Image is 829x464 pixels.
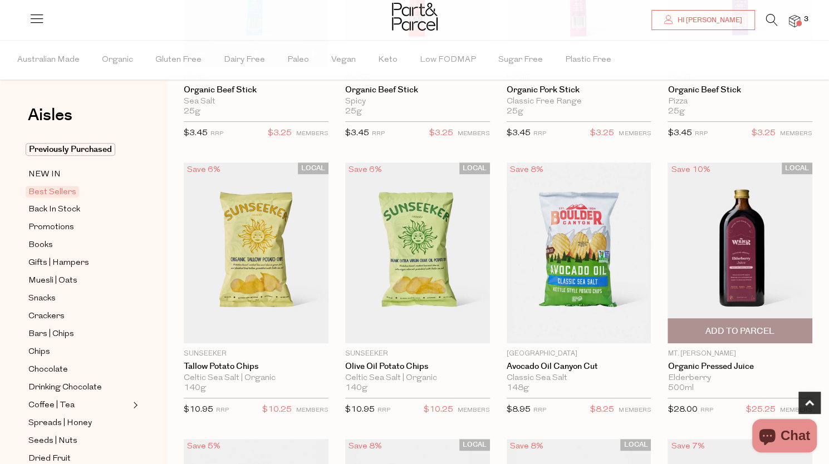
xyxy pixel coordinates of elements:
span: 148g [507,383,529,393]
img: Olive Oil Potato Chips [345,162,490,343]
div: Pizza [668,97,812,107]
span: Snacks [28,292,56,305]
p: Sunseeker [345,349,490,359]
span: Sugar Free [498,41,543,80]
span: Gifts | Hampers [28,256,89,270]
a: Drinking Chocolate [28,381,130,394]
small: RRP [377,407,390,413]
a: Olive Oil Potato Chips [345,362,490,372]
span: 25g [345,107,362,117]
span: Organic [102,41,133,80]
a: Snacks [28,292,130,305]
a: Coffee | Tea [28,398,130,412]
div: Celtic Sea Salt | Organic [184,373,328,383]
span: $25.25 [746,403,776,417]
img: Organic Pressed Juice [668,162,812,343]
div: Save 5% [184,439,224,454]
div: Elderberry [668,373,812,383]
small: RRP [533,407,546,413]
span: Keto [378,41,398,80]
span: Dairy Free [224,41,265,80]
span: LOCAL [298,162,328,174]
span: $3.45 [668,129,691,137]
a: Organic Pork Stick [507,85,651,95]
span: 25g [184,107,200,117]
span: $3.45 [345,129,369,137]
a: Avocado Oil Canyon Cut [507,362,651,372]
span: Paleo [287,41,309,80]
span: $10.95 [345,406,375,414]
span: Books [28,239,53,252]
a: NEW IN [28,167,130,181]
div: Save 8% [507,162,547,177]
small: MEMBERS [780,131,812,137]
img: Tallow Potato Chips [184,162,328,343]
span: $3.25 [268,126,292,141]
span: Australian Made [17,41,80,80]
span: Aisles [28,103,72,127]
div: Spicy [345,97,490,107]
span: $3.45 [184,129,208,137]
span: $10.25 [262,403,292,417]
span: Coffee | Tea [28,399,75,412]
span: Low FODMAP [420,41,476,80]
span: Bars | Chips [28,328,74,341]
img: Part&Parcel [392,3,438,31]
span: $10.25 [424,403,453,417]
span: 140g [184,383,206,393]
small: RRP [372,131,385,137]
small: RRP [694,131,707,137]
div: Save 8% [507,439,547,454]
div: Celtic Sea Salt | Organic [345,373,490,383]
a: Muesli | Oats [28,274,130,288]
small: MEMBERS [458,407,490,413]
span: 3 [801,14,811,24]
span: $28.00 [668,406,697,414]
span: $3.45 [507,129,531,137]
a: Back In Stock [28,203,130,216]
span: Promotions [28,221,74,234]
div: Sea Salt [184,97,328,107]
span: $3.25 [429,126,453,141]
span: Gluten Free [155,41,202,80]
a: Previously Purchased [28,143,130,156]
small: MEMBERS [619,131,651,137]
span: $10.95 [184,406,213,414]
span: LOCAL [459,439,490,451]
div: Save 6% [184,162,224,177]
span: Back In Stock [28,203,80,216]
a: Seeds | Nuts [28,434,130,448]
span: Chips [28,345,50,359]
img: Avocado Oil Canyon Cut [507,162,651,343]
small: MEMBERS [296,131,328,137]
span: 25g [507,107,523,117]
p: Sunseeker [184,349,328,359]
small: RRP [216,407,229,413]
span: 25g [668,107,684,117]
div: Classic Sea Salt [507,373,651,383]
button: Add To Parcel [668,318,812,343]
div: Save 7% [668,439,708,454]
span: Plastic Free [565,41,611,80]
a: Organic Pressed Juice [668,362,812,372]
span: LOCAL [459,162,490,174]
div: Save 8% [345,439,385,454]
span: $8.95 [507,406,531,414]
span: Hi [PERSON_NAME] [675,16,742,25]
span: Seeds | Nuts [28,435,77,448]
span: Best Sellers [26,186,79,198]
a: Books [28,238,130,252]
small: RRP [700,407,713,413]
a: Organic Beef Stick [668,85,812,95]
p: [GEOGRAPHIC_DATA] [507,349,651,359]
button: Expand/Collapse Coffee | Tea [130,398,138,412]
a: Hi [PERSON_NAME] [651,10,755,30]
span: Muesli | Oats [28,274,77,288]
span: $3.25 [590,126,614,141]
a: Organic Beef Stick [345,85,490,95]
div: Save 6% [345,162,385,177]
span: NEW IN [28,168,61,181]
div: Classic Free Range [507,97,651,107]
span: Spreads | Honey [28,417,92,430]
small: RRP [210,131,223,137]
